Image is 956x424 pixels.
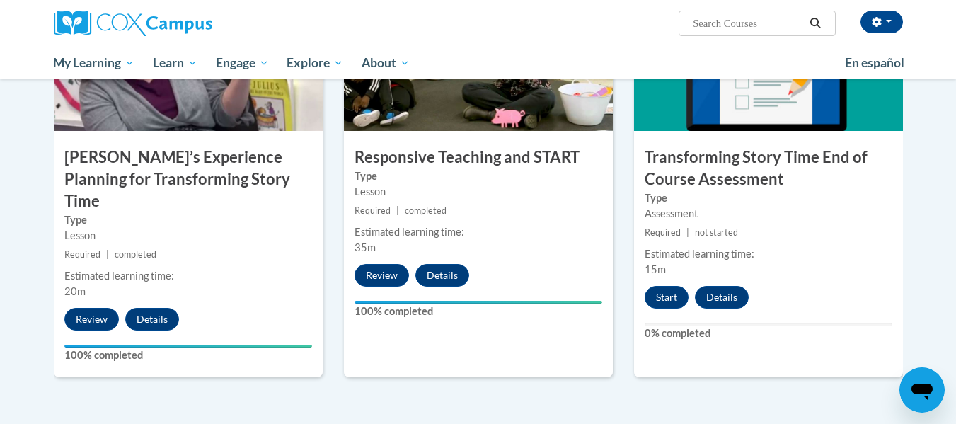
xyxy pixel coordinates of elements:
[645,286,689,309] button: Start
[645,190,892,206] label: Type
[33,47,924,79] div: Main menu
[362,55,410,71] span: About
[695,286,749,309] button: Details
[125,308,179,331] button: Details
[344,147,613,168] h3: Responsive Teaching and START
[355,241,376,253] span: 35m
[645,227,681,238] span: Required
[153,55,197,71] span: Learn
[836,48,914,78] a: En español
[53,55,134,71] span: My Learning
[645,326,892,341] label: 0% completed
[355,205,391,216] span: Required
[695,227,738,238] span: not started
[277,47,352,79] a: Explore
[64,348,312,363] label: 100% completed
[54,147,323,212] h3: [PERSON_NAME]’s Experience Planning for Transforming Story Time
[355,264,409,287] button: Review
[54,11,212,36] img: Cox Campus
[355,304,602,319] label: 100% completed
[355,224,602,240] div: Estimated learning time:
[845,55,904,70] span: En español
[64,212,312,228] label: Type
[287,55,343,71] span: Explore
[64,308,119,331] button: Review
[64,228,312,243] div: Lesson
[634,147,903,190] h3: Transforming Story Time End of Course Assessment
[355,168,602,184] label: Type
[64,345,312,348] div: Your progress
[899,367,945,413] iframe: Button to launch messaging window
[64,285,86,297] span: 20m
[45,47,144,79] a: My Learning
[645,246,892,262] div: Estimated learning time:
[64,249,100,260] span: Required
[645,206,892,222] div: Assessment
[805,15,826,32] button: Search
[144,47,207,79] a: Learn
[352,47,419,79] a: About
[860,11,903,33] button: Account Settings
[216,55,269,71] span: Engage
[355,184,602,200] div: Lesson
[207,47,278,79] a: Engage
[64,268,312,284] div: Estimated learning time:
[106,249,109,260] span: |
[396,205,399,216] span: |
[415,264,469,287] button: Details
[645,263,666,275] span: 15m
[686,227,689,238] span: |
[405,205,447,216] span: completed
[115,249,156,260] span: completed
[691,15,805,32] input: Search Courses
[54,11,323,36] a: Cox Campus
[355,301,602,304] div: Your progress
